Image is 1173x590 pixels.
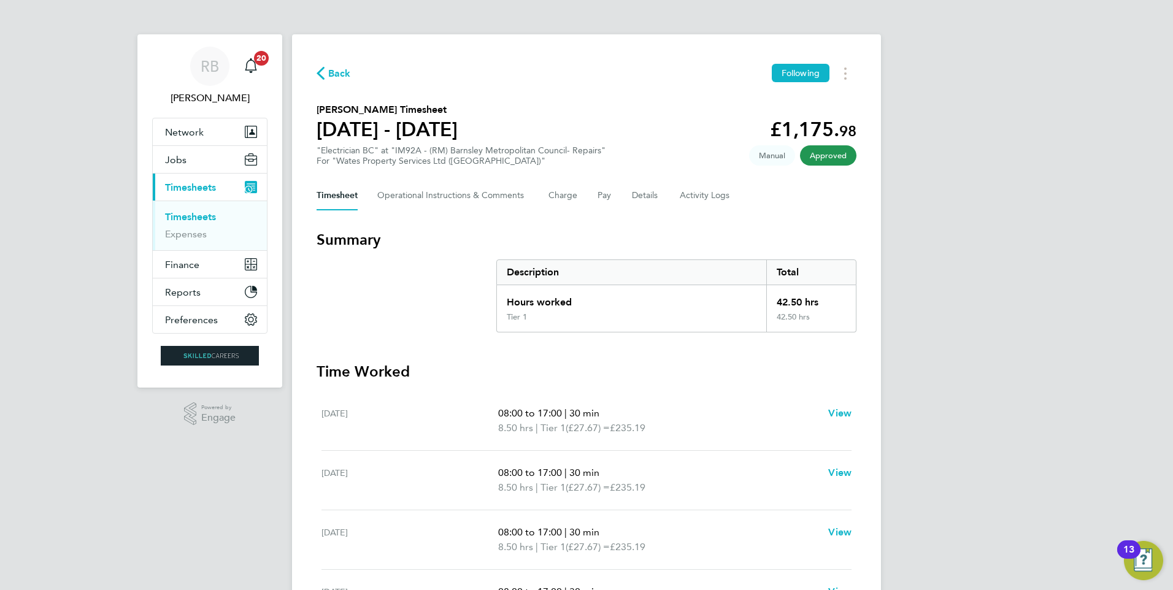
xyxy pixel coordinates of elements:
a: RB[PERSON_NAME] [152,47,267,105]
span: £235.19 [610,541,645,553]
button: Timesheets Menu [834,64,856,83]
div: For "Wates Property Services Ltd ([GEOGRAPHIC_DATA])" [317,156,606,166]
span: 08:00 to 17:00 [498,407,562,419]
span: This timesheet has been approved. [800,145,856,166]
div: "Electrician BC" at "IM92A - (RM) Barnsley Metropolitan Council- Repairs" [317,145,606,166]
a: Powered byEngage [184,402,236,426]
span: Tier 1 [540,540,566,554]
span: View [828,526,852,538]
button: Pay [598,181,612,210]
span: 08:00 to 17:00 [498,526,562,538]
div: [DATE] [321,406,498,435]
span: RB [201,58,219,74]
button: Jobs [153,146,267,173]
div: 13 [1123,550,1134,565]
button: Activity Logs [680,181,731,210]
a: 20 [239,47,263,86]
span: 20 [254,51,269,66]
span: Timesheets [165,182,216,193]
span: Back [328,66,351,81]
button: Finance [153,251,267,278]
button: Reports [153,278,267,305]
button: Timesheets [153,174,267,201]
span: Reports [165,286,201,298]
h1: [DATE] - [DATE] [317,117,458,142]
button: Preferences [153,306,267,333]
nav: Main navigation [137,34,282,388]
div: [DATE] [321,525,498,554]
div: Description [497,260,766,285]
span: | [536,481,538,493]
button: Following [772,64,829,82]
h3: Time Worked [317,362,856,381]
span: 30 min [569,526,599,538]
img: skilledcareers-logo-retina.png [161,346,259,366]
span: 30 min [569,467,599,478]
button: Timesheet [317,181,358,210]
span: Jobs [165,154,187,166]
h3: Summary [317,230,856,250]
span: 8.50 hrs [498,481,533,493]
div: Tier 1 [507,312,527,322]
span: Tier 1 [540,421,566,435]
span: View [828,407,852,419]
span: (£27.67) = [566,422,610,434]
span: Engage [201,413,236,423]
span: | [564,526,567,538]
span: 8.50 hrs [498,422,533,434]
button: Network [153,118,267,145]
div: 42.50 hrs [766,285,856,312]
span: This timesheet was manually created. [749,145,795,166]
span: | [564,467,567,478]
span: Finance [165,259,199,270]
div: [DATE] [321,465,498,495]
span: £235.19 [610,481,645,493]
h2: [PERSON_NAME] Timesheet [317,102,458,117]
span: Preferences [165,314,218,326]
a: View [828,525,852,540]
span: £235.19 [610,422,645,434]
span: (£27.67) = [566,481,610,493]
span: | [536,422,538,434]
span: Ryan Burns [152,91,267,105]
button: Charge [548,181,578,210]
div: Summary [496,259,856,332]
a: Timesheets [165,211,216,223]
button: Back [317,66,351,81]
span: | [536,541,538,553]
div: Hours worked [497,285,766,312]
a: Go to home page [152,346,267,366]
span: 30 min [569,407,599,419]
a: View [828,406,852,421]
span: | [564,407,567,419]
button: Details [632,181,660,210]
span: Following [782,67,820,79]
button: Operational Instructions & Comments [377,181,529,210]
span: Network [165,126,204,138]
div: Timesheets [153,201,267,250]
span: 08:00 to 17:00 [498,467,562,478]
button: Open Resource Center, 13 new notifications [1124,541,1163,580]
a: Expenses [165,228,207,240]
span: View [828,467,852,478]
span: Tier 1 [540,480,566,495]
div: Total [766,260,856,285]
span: 8.50 hrs [498,541,533,553]
span: 98 [839,122,856,140]
a: View [828,465,852,480]
span: Powered by [201,402,236,413]
app-decimal: £1,175. [770,118,856,141]
div: 42.50 hrs [766,312,856,332]
span: (£27.67) = [566,541,610,553]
